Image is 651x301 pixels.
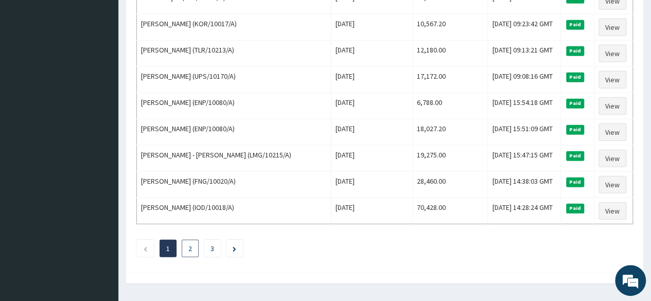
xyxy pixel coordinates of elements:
a: View [599,45,626,62]
td: [PERSON_NAME] (IOD/10018/A) [137,198,331,224]
a: View [599,71,626,88]
td: [PERSON_NAME] - [PERSON_NAME] (LMG/10215/A) [137,146,331,172]
td: [DATE] 09:23:42 GMT [488,14,560,41]
td: [DATE] [331,119,412,146]
span: Paid [566,204,585,213]
span: Paid [566,20,585,29]
span: Paid [566,99,585,108]
td: 18,027.20 [412,119,488,146]
div: Chat with us now [54,58,173,71]
td: [PERSON_NAME] (TLR/10213/A) [137,41,331,67]
td: 10,567.20 [412,14,488,41]
td: [DATE] 14:38:03 GMT [488,172,560,198]
td: [DATE] 15:54:18 GMT [488,93,560,119]
span: Paid [566,125,585,134]
a: Page 1 is your current page [166,244,170,253]
td: 12,180.00 [412,41,488,67]
td: 17,172.00 [412,67,488,93]
div: Minimize live chat window [169,5,193,30]
td: [DATE] 09:13:21 GMT [488,41,560,67]
a: Next page [233,244,236,253]
a: View [599,19,626,36]
span: Paid [566,73,585,82]
td: 6,788.00 [412,93,488,119]
td: [DATE] [331,67,412,93]
td: [PERSON_NAME] (ENP/10080/A) [137,93,331,119]
td: [DATE] [331,93,412,119]
td: 28,460.00 [412,172,488,198]
td: [DATE] [331,41,412,67]
textarea: Type your message and hit 'Enter' [5,196,196,232]
td: [DATE] [331,172,412,198]
a: View [599,150,626,167]
a: Previous page [143,244,148,253]
span: Paid [566,46,585,56]
td: [DATE] 09:08:16 GMT [488,67,560,93]
td: [PERSON_NAME] (ENP/10080/A) [137,119,331,146]
td: [PERSON_NAME] (KOR/10017/A) [137,14,331,41]
img: d_794563401_company_1708531726252_794563401 [19,51,42,77]
span: We're online! [60,87,142,191]
a: View [599,202,626,220]
td: 19,275.00 [412,146,488,172]
td: [PERSON_NAME] (UPS/10170/A) [137,67,331,93]
a: Page 2 [188,244,192,253]
td: [DATE] [331,146,412,172]
a: View [599,123,626,141]
a: View [599,97,626,115]
td: [DATE] 15:47:15 GMT [488,146,560,172]
td: [PERSON_NAME] (FNG/10020/A) [137,172,331,198]
td: 70,428.00 [412,198,488,224]
td: [DATE] [331,14,412,41]
span: Paid [566,151,585,161]
td: [DATE] 14:28:24 GMT [488,198,560,224]
td: [DATE] [331,198,412,224]
span: Paid [566,178,585,187]
a: Page 3 [210,244,214,253]
a: View [599,176,626,193]
td: [DATE] 15:51:09 GMT [488,119,560,146]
